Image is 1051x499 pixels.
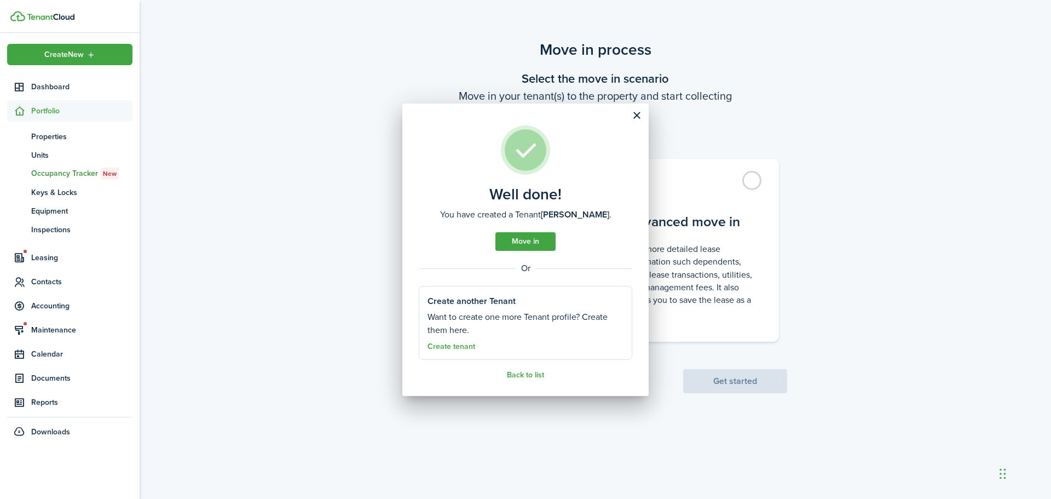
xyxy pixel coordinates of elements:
[495,232,556,251] a: Move in
[541,208,609,221] b: [PERSON_NAME]
[507,371,544,380] a: Back to list
[419,262,632,275] well-done-separator: Or
[440,208,611,221] well-done-description: You have created a Tenant .
[428,342,475,351] a: Create tenant
[1000,457,1006,490] div: Drag
[996,446,1051,499] iframe: Chat Widget
[489,186,562,203] well-done-title: Well done!
[428,311,623,337] well-done-section-description: Want to create one more Tenant profile? Create them here.
[428,295,516,308] well-done-section-title: Create another Tenant
[627,106,646,125] button: Close modal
